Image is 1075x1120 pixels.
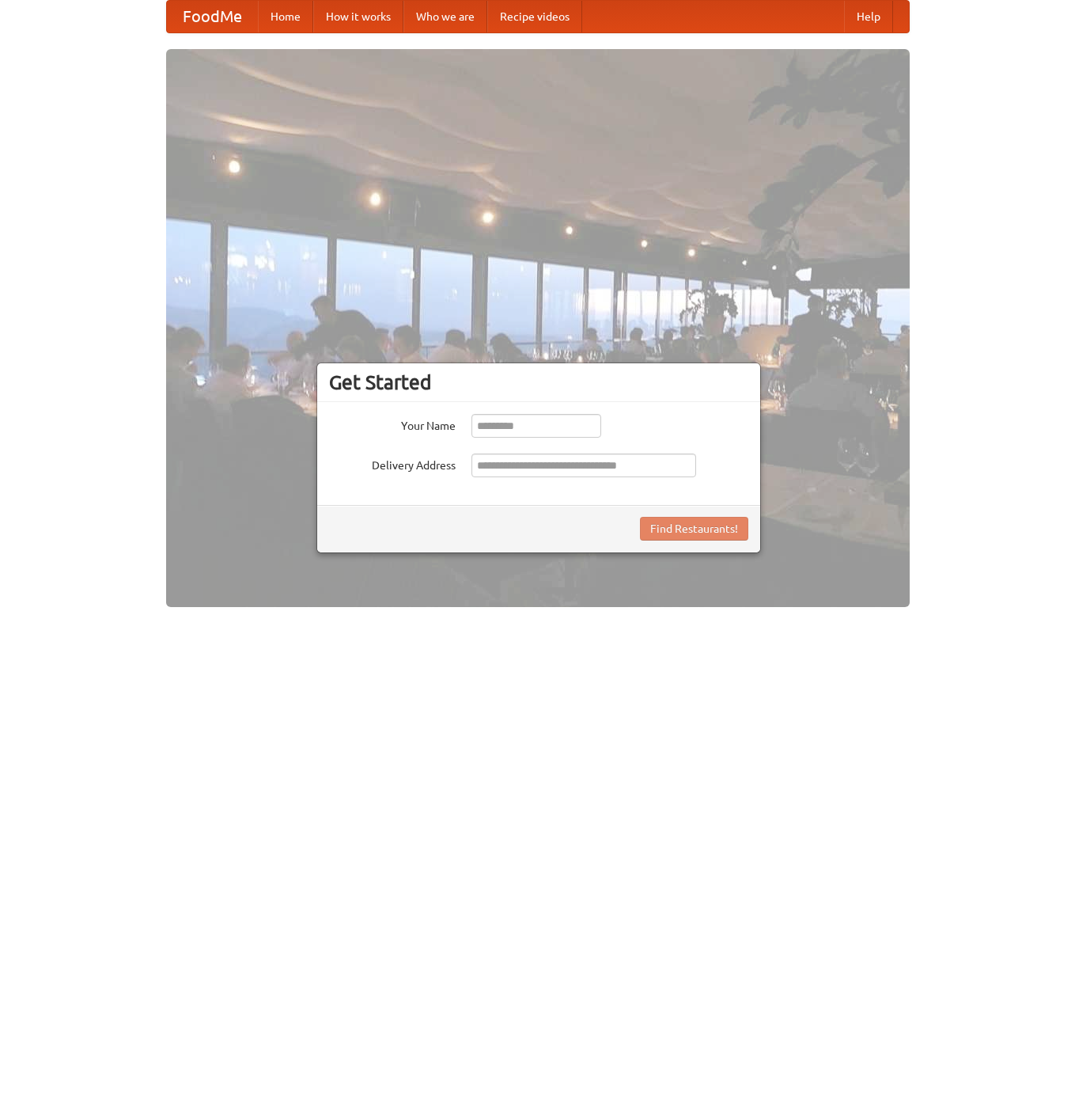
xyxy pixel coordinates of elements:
[329,454,456,473] label: Delivery Address
[844,1,893,32] a: Help
[403,1,487,32] a: Who we are
[329,414,456,434] label: Your Name
[487,1,582,32] a: Recipe videos
[313,1,403,32] a: How it works
[167,1,258,32] a: FoodMe
[258,1,313,32] a: Home
[329,370,748,394] h3: Get Started
[640,517,748,541] button: Find Restaurants!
